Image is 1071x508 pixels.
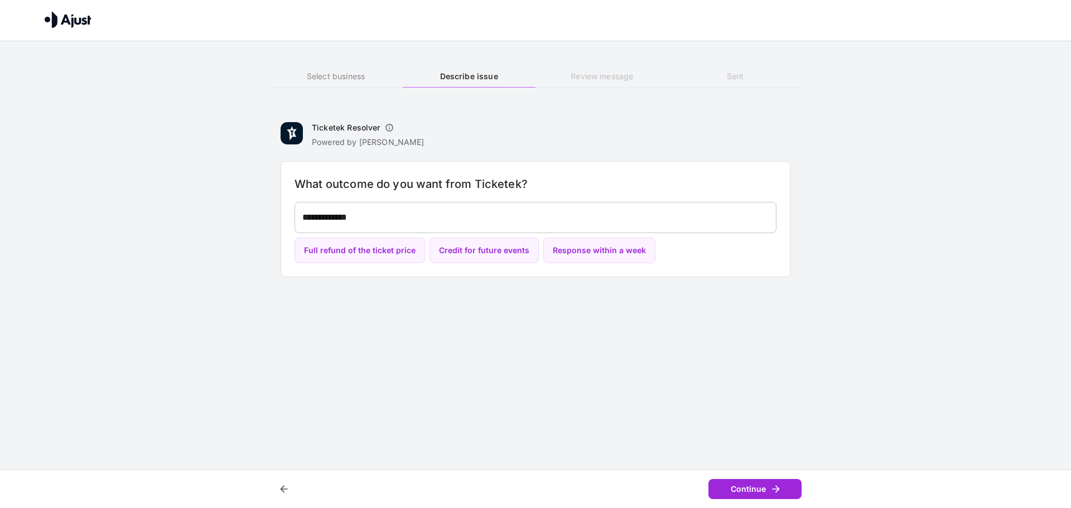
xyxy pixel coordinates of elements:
[295,175,776,193] h6: What outcome do you want from Ticketek?
[535,70,668,83] h6: Review message
[269,70,402,83] h6: Select business
[281,122,303,144] img: Ticketek
[295,238,425,264] button: Full refund of the ticket price
[708,479,802,500] button: Continue
[312,122,380,133] h6: Ticketek Resolver
[430,238,539,264] button: Credit for future events
[543,238,655,264] button: Response within a week
[45,11,91,28] img: Ajust
[669,70,802,83] h6: Sent
[403,70,535,83] h6: Describe issue
[312,137,424,148] p: Powered by [PERSON_NAME]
